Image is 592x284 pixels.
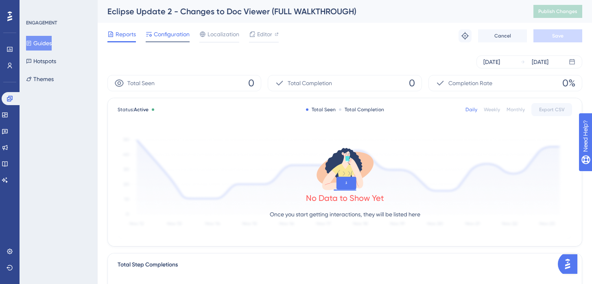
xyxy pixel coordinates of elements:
span: Total Completion [288,78,332,88]
span: Need Help? [19,2,51,12]
button: Export CSV [531,103,572,116]
div: No Data to Show Yet [306,192,384,204]
button: Guides [26,36,52,51]
span: Editor [257,29,272,39]
div: Daily [465,106,477,113]
div: Total Seen [306,106,336,113]
span: Reports [116,29,136,39]
span: 0% [562,77,575,90]
div: Total Step Completions [118,260,178,270]
span: Total Seen [127,78,155,88]
button: Hotspots [26,54,56,68]
span: 0 [248,77,254,90]
span: Localization [208,29,239,39]
button: Cancel [478,29,527,42]
span: Completion Rate [448,78,492,88]
div: Weekly [484,106,500,113]
span: 0 [409,77,415,90]
div: Monthly [507,106,525,113]
span: Active [134,107,149,112]
button: Publish Changes [533,5,582,18]
span: Status: [118,106,149,113]
button: Themes [26,72,54,86]
div: ENGAGEMENT [26,20,57,26]
p: Once you start getting interactions, they will be listed here [270,209,420,219]
button: Save [533,29,582,42]
div: Eclipse Update 2 - Changes to Doc Viewer (FULL WALKTHROUGH) [107,6,513,17]
span: Export CSV [539,106,565,113]
div: [DATE] [483,57,500,67]
span: Save [552,33,564,39]
iframe: UserGuiding AI Assistant Launcher [558,252,582,276]
div: [DATE] [532,57,548,67]
div: Total Completion [339,106,384,113]
span: Cancel [494,33,511,39]
span: Publish Changes [538,8,577,15]
span: Configuration [154,29,190,39]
